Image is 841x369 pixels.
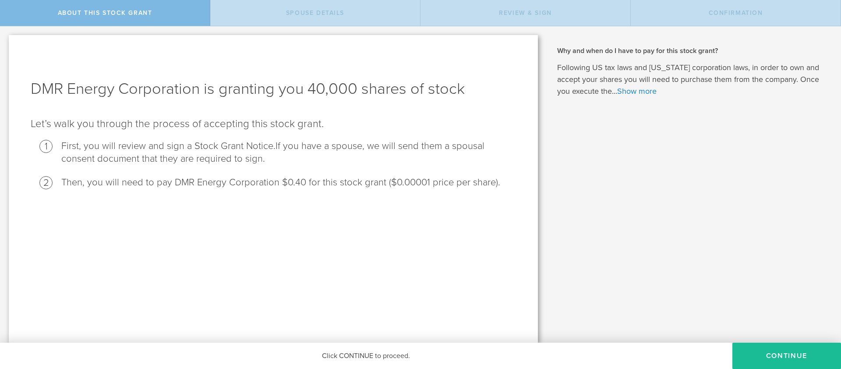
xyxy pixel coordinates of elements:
[58,9,152,17] span: About this stock grant
[31,78,516,99] h1: DMR Energy Corporation is granting you 40,000 shares of stock
[61,176,516,189] li: Then, you will need to pay DMR Energy Corporation $0.40 for this stock grant ($0.00001 price per ...
[557,46,828,56] h2: Why and when do I have to pay for this stock grant?
[31,117,516,131] p: Let’s walk you through the process of accepting this stock grant .
[732,343,841,369] button: CONTINUE
[286,9,344,17] span: Spouse Details
[709,9,763,17] span: Confirmation
[61,140,516,165] li: First, you will review and sign a Stock Grant Notice.
[499,9,552,17] span: Review & Sign
[617,86,657,96] a: Show more
[557,62,828,97] p: Following US tax laws and [US_STATE] corporation laws, in order to own and accept your shares you...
